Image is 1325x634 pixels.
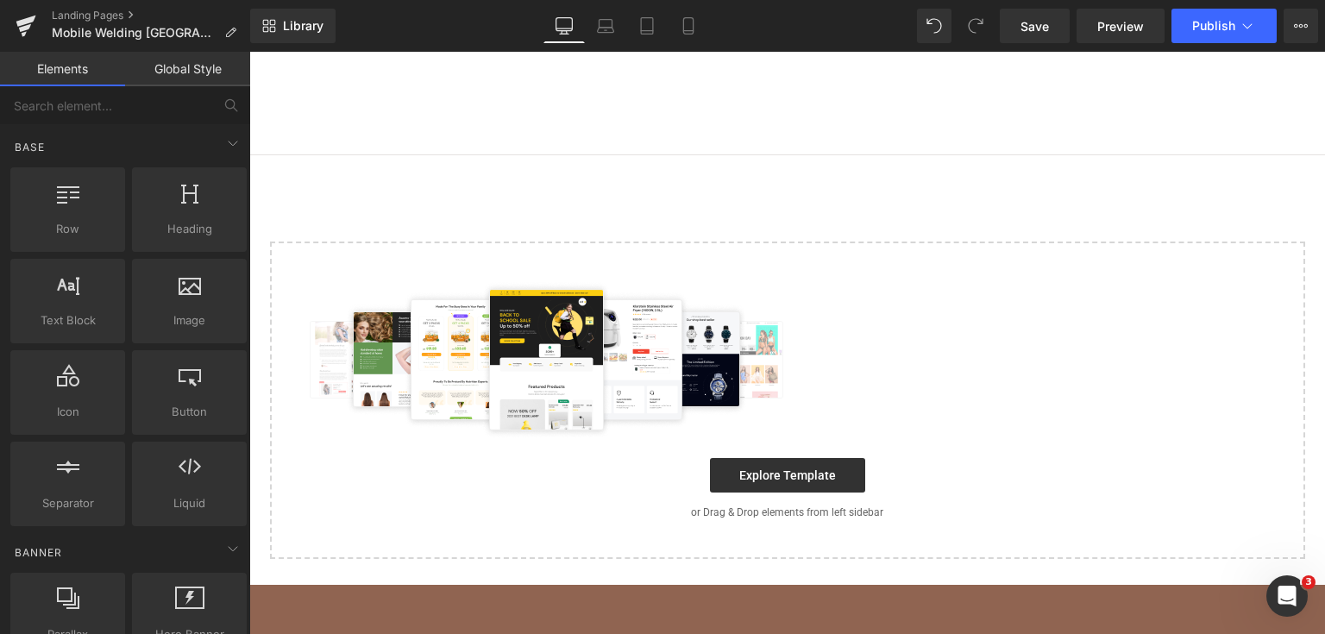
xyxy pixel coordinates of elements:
a: Laptop [585,9,626,43]
a: New Library [250,9,336,43]
a: Desktop [543,9,585,43]
span: Base [13,139,47,155]
span: Icon [16,403,120,421]
a: Landing Pages [52,9,250,22]
span: 3 [1302,575,1316,589]
p: or Drag & Drop elements from left sidebar [48,455,1028,467]
a: Tablet [626,9,668,43]
a: Preview [1077,9,1165,43]
button: More [1284,9,1318,43]
span: Mobile Welding [GEOGRAPHIC_DATA] [52,26,217,40]
span: Liquid [137,494,242,512]
button: Publish [1171,9,1277,43]
iframe: Intercom live chat [1266,575,1308,617]
span: Button [137,403,242,421]
span: Row [16,220,120,238]
span: Library [283,18,323,34]
span: Save [1020,17,1049,35]
span: Preview [1097,17,1144,35]
span: Text Block [16,311,120,330]
span: Publish [1192,19,1235,33]
span: Image [137,311,242,330]
span: Heading [137,220,242,238]
button: Undo [917,9,951,43]
button: Redo [958,9,993,43]
span: Separator [16,494,120,512]
span: Banner [13,544,64,561]
a: Mobile [668,9,709,43]
a: Global Style [125,52,250,86]
a: Explore Template [461,406,616,441]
